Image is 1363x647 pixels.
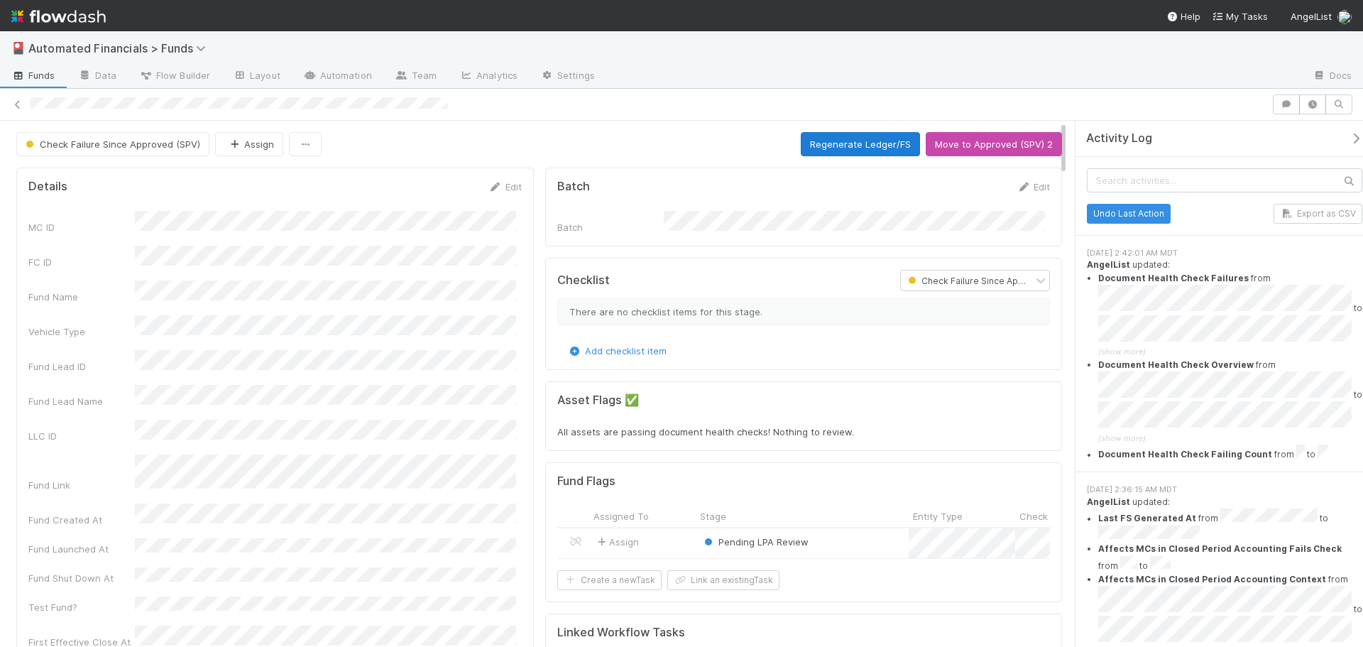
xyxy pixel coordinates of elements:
a: Edit [488,181,522,192]
span: My Tasks [1212,11,1268,22]
div: updated: [1087,259,1362,462]
strong: Document Health Check Failing Count [1098,450,1272,460]
strong: Document Health Check Overview [1098,359,1254,370]
h5: Linked Workflow Tasks [557,626,1051,640]
summary: Document Health Check Overview from to (show more) [1098,359,1362,445]
button: Move to Approved (SPV) 2 [926,132,1062,156]
span: 🎴 [11,42,26,54]
div: Fund Lead Name [28,394,135,408]
span: Stage [700,509,726,523]
span: Automated Financials > Funds [28,41,213,55]
button: Undo Last Action [1087,204,1171,224]
span: (show more) [1098,347,1146,357]
span: Activity Log [1086,131,1152,146]
div: Fund Launched At [28,542,135,556]
a: Team [383,65,448,88]
a: Settings [529,65,606,88]
div: There are no checklist items for this stage. [557,298,1051,325]
li: from to [1098,543,1362,572]
strong: Last FS Generated At [1098,513,1196,524]
span: Funds [11,68,55,82]
span: Check Name [1019,509,1076,523]
span: AngelList [1291,11,1332,22]
h5: Details [28,180,67,194]
div: Test Fund? [28,600,135,614]
a: Add checklist item [568,345,667,357]
a: Docs [1301,65,1363,88]
strong: AngelList [1087,496,1130,507]
div: Vehicle Type [28,325,135,339]
span: All assets are passing document health checks! Nothing to review. [557,426,854,437]
a: Data [67,65,128,88]
a: My Tasks [1212,9,1268,23]
li: from to [1098,509,1362,543]
button: Regenerate Ledger/FS [801,132,920,156]
button: Check Failure Since Approved (SPV) [16,132,209,156]
span: Assigned To [593,509,649,523]
h5: Batch [557,180,590,194]
span: (show more) [1098,433,1146,443]
li: from to [1098,445,1362,462]
a: Analytics [448,65,529,88]
strong: AngelList [1087,259,1130,270]
summary: Document Health Check Failures from to (show more) [1098,272,1362,359]
div: Fund Created At [28,513,135,527]
div: MC ID [28,220,135,234]
strong: Document Health Check Failures [1098,273,1249,283]
span: Flow Builder [139,68,210,82]
div: [DATE] 2:36:15 AM MDT [1087,484,1362,496]
span: Check Failure Since Approved (SPV) [23,138,200,150]
div: Pending LPA Review [701,535,809,549]
div: FC ID [28,255,135,269]
h5: Checklist [557,273,610,288]
div: Fund Link [28,478,135,492]
input: Search activities... [1087,168,1362,192]
span: Assign [595,535,639,549]
div: Fund Name [28,290,135,304]
div: LLC ID [28,429,135,443]
button: Export as CSV [1274,204,1362,224]
h5: Fund Flags [557,474,615,489]
div: [DATE] 2:42:01 AM MDT [1087,247,1362,259]
div: Batch [557,220,664,234]
span: Check Failure Since Approved (SPV) [905,276,1074,286]
a: Layout [221,65,292,88]
a: Flow Builder [128,65,221,88]
span: Entity Type [913,509,963,523]
a: Automation [292,65,383,88]
strong: Affects MCs in Closed Period Accounting Context [1098,574,1326,585]
span: Pending LPA Review [701,536,809,548]
button: Link an existingTask [667,570,779,590]
div: Fund Shut Down At [28,571,135,585]
button: Create a newTask [557,570,662,590]
a: Edit [1017,181,1050,192]
button: Assign [215,132,283,156]
strong: Affects MCs in Closed Period Accounting Fails Check [1098,543,1342,554]
div: Fund Lead ID [28,359,135,374]
img: logo-inverted-e16ddd16eac7371096b0.svg [11,4,106,28]
h5: Asset Flags ✅ [557,393,1051,408]
img: avatar_574f8970-b283-40ff-a3d7-26909d9947cc.png [1337,10,1352,24]
div: Help [1166,9,1200,23]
